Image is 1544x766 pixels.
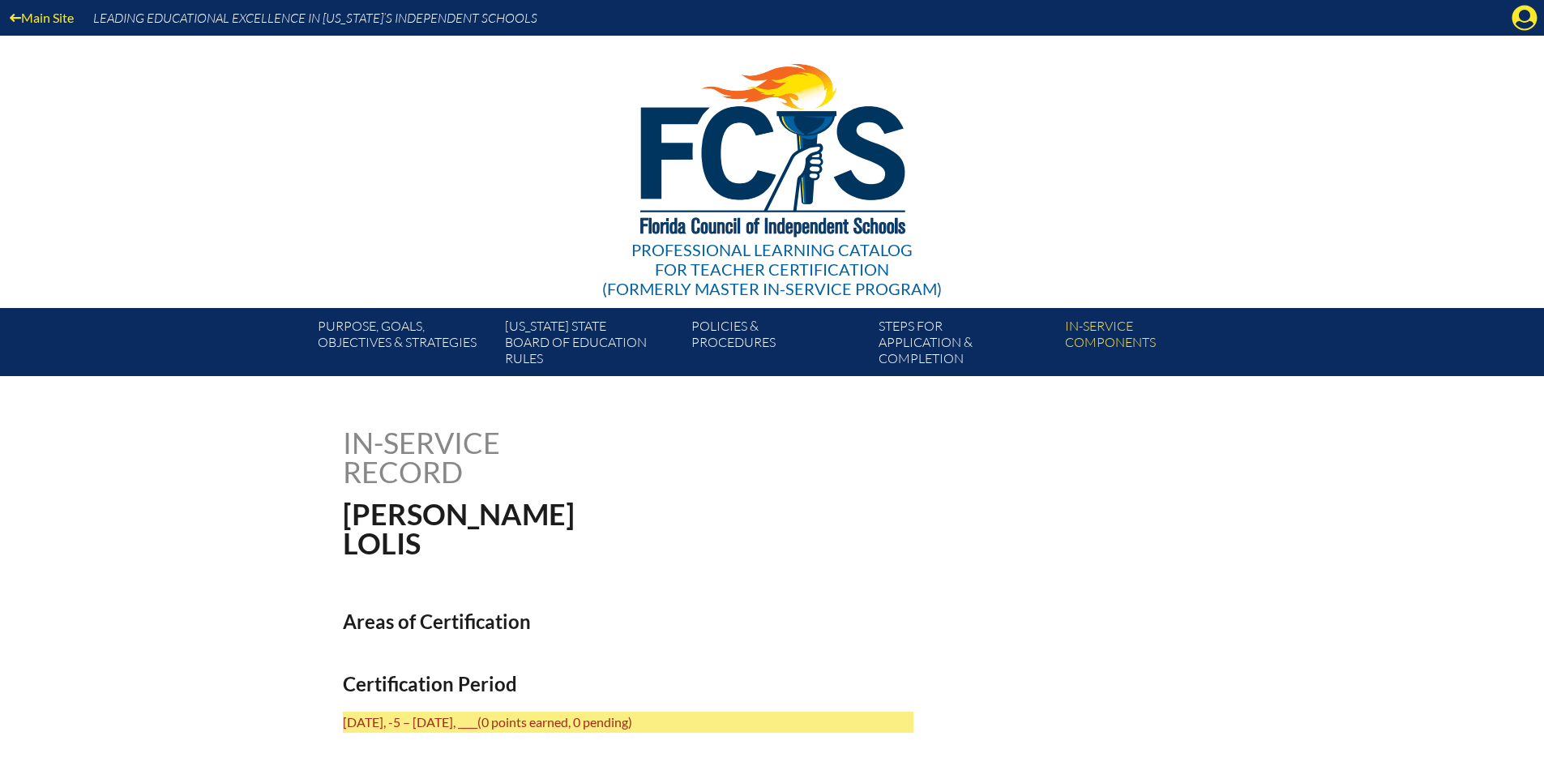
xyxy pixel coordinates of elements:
[3,6,80,28] a: Main Site
[872,315,1059,376] a: Steps forapplication & completion
[343,610,913,633] h2: Areas of Certification
[311,315,498,376] a: Purpose, goals,objectives & strategies
[602,240,942,298] div: Professional Learning Catalog (formerly Master In-service Program)
[1512,5,1538,31] svg: Manage account
[343,428,669,486] h1: In-service record
[343,712,913,733] p: [DATE], -5 – [DATE], ____
[1059,315,1245,376] a: In-servicecomponents
[655,259,889,279] span: for Teacher Certification
[343,499,875,558] h1: [PERSON_NAME] Lolis
[685,315,871,376] a: Policies &Procedures
[596,32,948,302] a: Professional Learning Catalog for Teacher Certification(formerly Master In-service Program)
[605,36,939,257] img: FCISlogo221.eps
[498,315,685,376] a: [US_STATE] StateBoard of Education rules
[343,672,913,695] h2: Certification Period
[477,714,632,730] span: (0 points earned, 0 pending)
